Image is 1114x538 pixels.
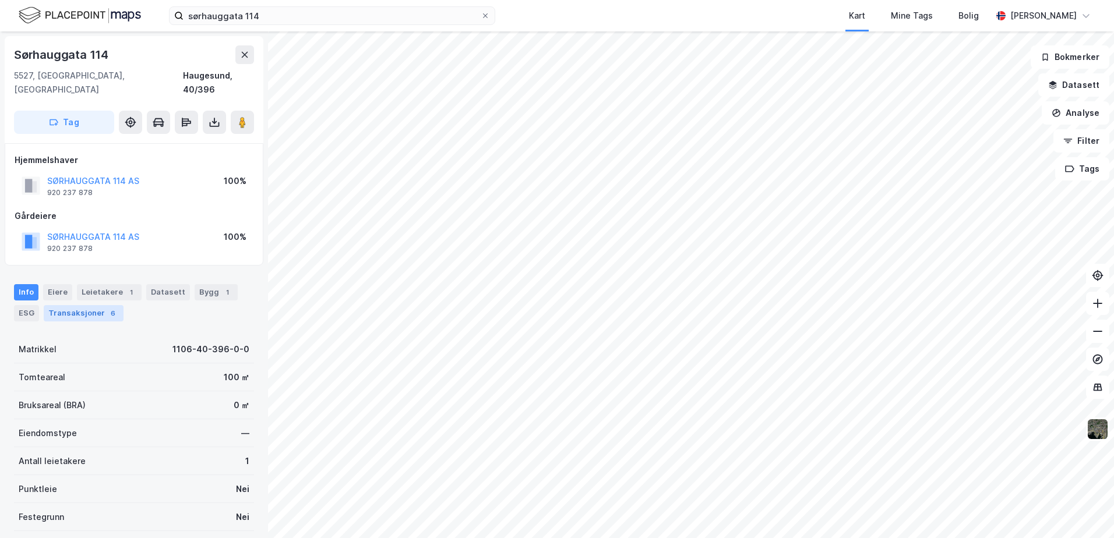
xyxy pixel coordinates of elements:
[77,284,142,300] div: Leietakere
[14,284,38,300] div: Info
[19,426,77,440] div: Eiendomstype
[183,69,254,97] div: Haugesund, 40/396
[146,284,190,300] div: Datasett
[236,482,249,496] div: Nei
[15,209,253,223] div: Gårdeiere
[1038,73,1109,97] button: Datasett
[1031,45,1109,69] button: Bokmerker
[224,370,249,384] div: 100 ㎡
[224,230,246,244] div: 100%
[1056,482,1114,538] div: Kontrollprogram for chat
[891,9,933,23] div: Mine Tags
[234,398,249,412] div: 0 ㎡
[107,307,119,319] div: 6
[1056,482,1114,538] iframe: Chat Widget
[15,153,253,167] div: Hjemmelshaver
[43,284,72,300] div: Eiere
[1010,9,1077,23] div: [PERSON_NAME]
[184,7,481,24] input: Søk på adresse, matrikkel, gårdeiere, leietakere eller personer
[44,305,124,321] div: Transaksjoner
[1087,418,1109,440] img: 9k=
[172,342,249,356] div: 1106-40-396-0-0
[19,510,64,524] div: Festegrunn
[125,286,137,298] div: 1
[19,370,65,384] div: Tomteareal
[14,45,111,64] div: Sørhauggata 114
[241,426,249,440] div: —
[14,111,114,134] button: Tag
[47,244,93,253] div: 920 237 878
[245,454,249,468] div: 1
[1042,101,1109,125] button: Analyse
[195,284,238,300] div: Bygg
[221,286,233,298] div: 1
[19,5,141,26] img: logo.f888ab2527a4732fd821a326f86c7f29.svg
[236,510,249,524] div: Nei
[1053,129,1109,153] button: Filter
[19,454,86,468] div: Antall leietakere
[224,174,246,188] div: 100%
[47,188,93,197] div: 920 237 878
[19,398,86,412] div: Bruksareal (BRA)
[19,482,57,496] div: Punktleie
[1055,157,1109,180] button: Tags
[849,9,865,23] div: Kart
[958,9,979,23] div: Bolig
[14,69,183,97] div: 5527, [GEOGRAPHIC_DATA], [GEOGRAPHIC_DATA]
[19,342,57,356] div: Matrikkel
[14,305,39,321] div: ESG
